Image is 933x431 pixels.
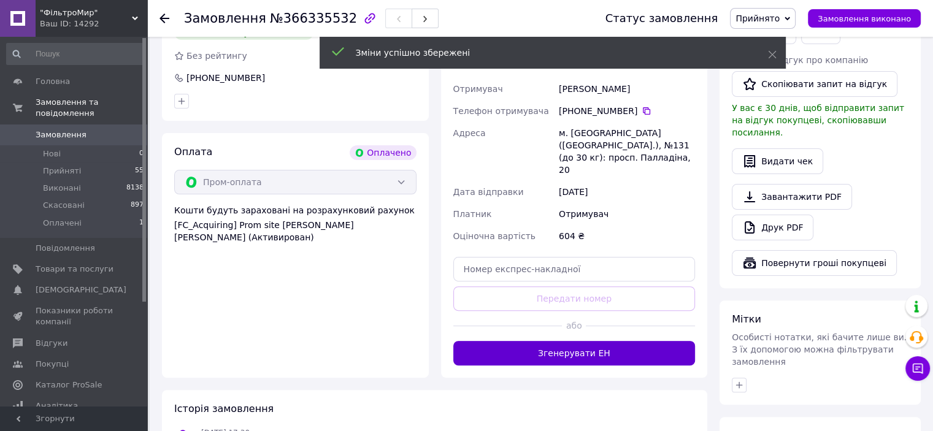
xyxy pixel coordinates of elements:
[732,332,907,367] span: Особисті нотатки, які бачите лише ви. З їх допомогою можна фільтрувати замовлення
[174,204,417,243] div: Кошти будуть зараховані на розрахунковий рахунок
[159,12,169,25] div: Повернутися назад
[36,243,95,254] span: Повідомлення
[562,319,586,332] span: або
[43,166,81,177] span: Прийняті
[43,218,82,229] span: Оплачені
[131,200,144,211] span: 897
[732,215,813,240] a: Друк PDF
[174,146,212,158] span: Оплата
[135,166,144,177] span: 55
[732,184,852,210] a: Завантажити PDF
[40,7,132,18] span: "ФільтроМир"
[453,257,696,281] input: Номер експрес-накладної
[186,51,247,61] span: Без рейтингу
[556,122,697,181] div: м. [GEOGRAPHIC_DATA] ([GEOGRAPHIC_DATA].), №131 (до 30 кг): просп. Палладіна, 20
[556,203,697,225] div: Отримувач
[270,11,357,26] span: №366335532
[36,264,113,275] span: Товари та послуги
[36,400,78,411] span: Аналітика
[808,9,921,28] button: Замовлення виконано
[36,380,102,391] span: Каталог ProSale
[36,284,126,296] span: [DEMOGRAPHIC_DATA]
[43,200,85,211] span: Скасовані
[43,183,81,194] span: Виконані
[556,78,697,100] div: [PERSON_NAME]
[356,47,737,59] div: Зміни успішно збережені
[732,71,897,97] button: Скопіювати запит на відгук
[126,183,144,194] span: 8138
[453,341,696,365] button: Згенерувати ЕН
[556,181,697,203] div: [DATE]
[36,129,86,140] span: Замовлення
[139,218,144,229] span: 1
[453,106,549,116] span: Телефон отримувача
[732,103,904,137] span: У вас є 30 днів, щоб відправити запит на відгук покупцеві, скопіювавши посилання.
[818,14,911,23] span: Замовлення виконано
[453,84,503,94] span: Отримувач
[36,97,147,119] span: Замовлення та повідомлення
[559,105,695,117] div: [PHONE_NUMBER]
[732,55,868,65] span: Запит на відгук про компанію
[40,18,147,29] div: Ваш ID: 14292
[350,145,416,160] div: Оплачено
[732,313,761,325] span: Мітки
[184,11,266,26] span: Замовлення
[556,225,697,247] div: 604 ₴
[43,148,61,159] span: Нові
[185,72,266,84] div: [PHONE_NUMBER]
[732,250,897,276] button: Повернути гроші покупцеві
[453,231,536,241] span: Оціночна вартість
[36,305,113,327] span: Показники роботи компанії
[453,128,486,138] span: Адреса
[36,359,69,370] span: Покупці
[174,403,274,414] span: Історія замовлення
[174,219,417,243] div: [FC_Acquiring] Prom site [PERSON_NAME] [PERSON_NAME] (Активирован)
[453,187,524,197] span: Дата відправки
[605,12,718,25] div: Статус замовлення
[735,13,780,23] span: Прийнято
[36,76,70,87] span: Головна
[453,209,492,219] span: Платник
[139,148,144,159] span: 0
[6,43,145,65] input: Пошук
[732,148,823,174] button: Видати чек
[36,338,67,349] span: Відгуки
[905,356,930,381] button: Чат з покупцем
